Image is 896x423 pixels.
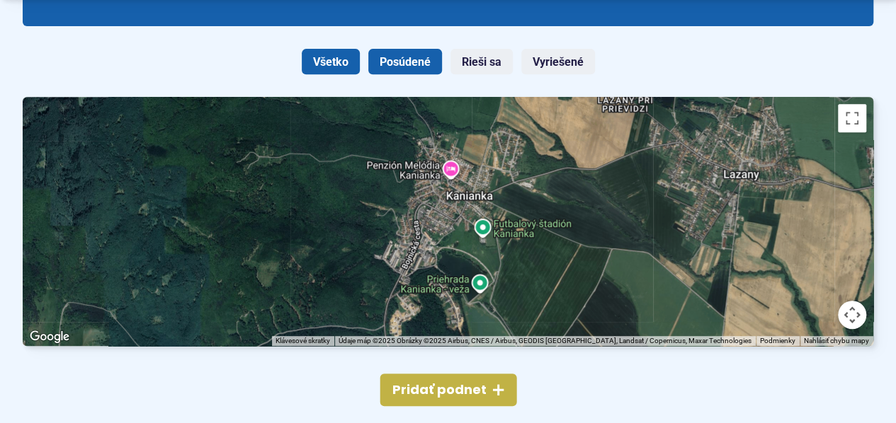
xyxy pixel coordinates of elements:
[368,49,442,74] a: Posúdené
[450,49,513,74] a: Rieši sa
[380,373,516,406] button: Pridať podnet
[26,328,73,346] img: Google
[521,49,595,74] a: Vyriešené
[302,49,360,74] a: Všetko
[339,337,752,344] span: Údaje máp ©2025 Obrázky ©2025 Airbus, CNES / Airbus, GEODIS [GEOGRAPHIC_DATA], Landsat / Copernic...
[760,337,795,344] a: Podmienky (otvorí sa na novej karte)
[23,97,873,346] div: Mapa podnetov
[26,328,73,346] a: Otvoriť túto oblasť v Mapách Google (otvorí nové okno)
[838,301,866,329] button: Ovládať kameru na mape
[392,382,487,398] span: Pridať podnet
[838,104,866,132] button: Prepnúť zobrazenie na celú obrazovku
[276,336,330,346] button: Klávesové skratky
[804,337,869,344] a: Nahlásiť chybu mapy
